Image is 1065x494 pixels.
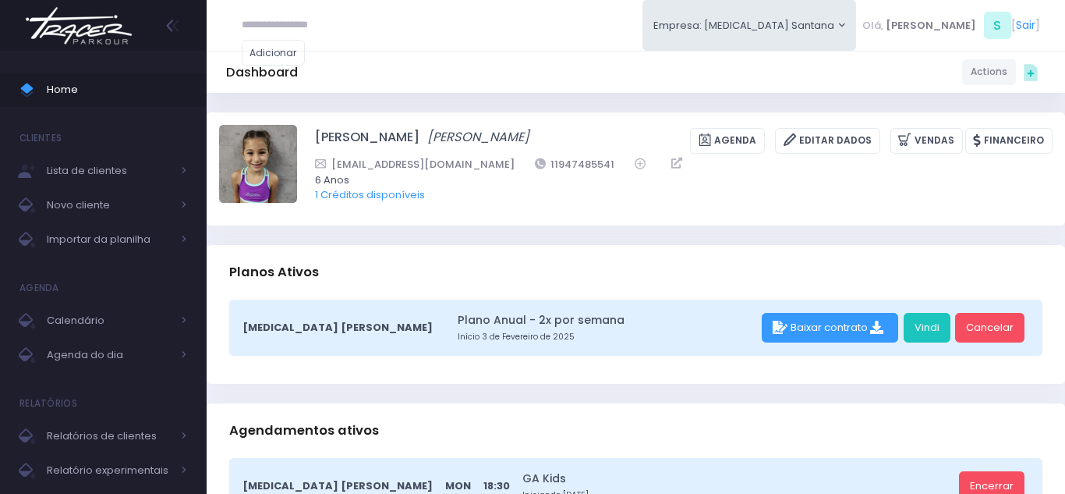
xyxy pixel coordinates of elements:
a: Actions [962,59,1016,85]
span: Lista de clientes [47,161,172,181]
span: Relatório experimentais [47,460,172,481]
a: GA Kids [522,471,954,487]
i: [PERSON_NAME] [427,128,529,146]
a: Plano Anual - 2x por semana [458,312,756,329]
a: Cancelar [955,313,1024,343]
h4: Agenda [19,272,59,304]
span: 18:30 [483,478,510,494]
a: 11947485541 [535,156,615,172]
a: 1 Créditos disponíveis [315,187,425,202]
div: Baixar contrato [762,313,898,343]
span: Relatórios de clientes [47,426,172,446]
span: S [984,12,1011,39]
div: [ ] [856,8,1046,43]
span: Agenda do dia [47,345,172,365]
span: Novo cliente [47,195,172,215]
h3: Planos Ativos [229,250,319,294]
h4: Clientes [19,123,62,154]
span: [MEDICAL_DATA] [PERSON_NAME] [242,478,433,494]
a: Vindi [904,313,950,343]
span: Home [47,80,187,100]
a: Agenda [690,128,765,154]
span: Importar da planilha [47,229,172,250]
a: [PERSON_NAME] [315,128,419,154]
span: Olá, [862,18,883,34]
h3: Agendamentos ativos [229,408,379,453]
span: Mon [445,478,471,494]
a: Editar Dados [775,128,880,154]
a: Vendas [890,128,963,154]
a: Financeiro [965,128,1053,154]
a: [EMAIL_ADDRESS][DOMAIN_NAME] [315,156,515,172]
h5: Dashboard [226,65,298,80]
small: Início 3 de Fevereiro de 2025 [458,331,756,343]
label: Alterar foto de perfil [219,125,297,208]
span: 6 Anos [315,172,1032,188]
div: Quick actions [1016,57,1046,87]
a: Sair [1016,17,1035,34]
span: [PERSON_NAME] [886,18,976,34]
span: [MEDICAL_DATA] [PERSON_NAME] [242,320,433,336]
img: Martina Caparroz Carmona [219,125,297,203]
a: Adicionar [242,40,306,66]
a: [PERSON_NAME] [427,128,529,154]
h4: Relatórios [19,388,77,419]
span: Calendário [47,311,172,331]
